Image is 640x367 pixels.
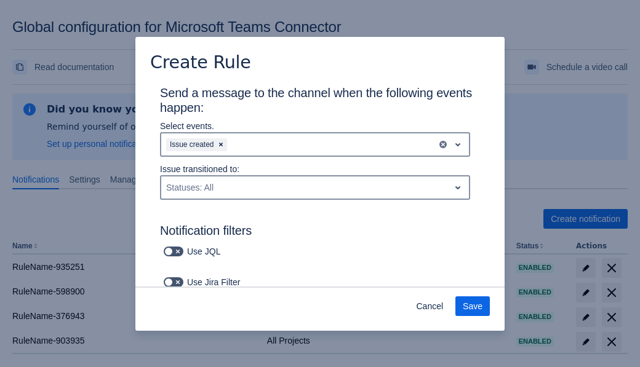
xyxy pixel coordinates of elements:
[160,120,470,132] p: Select events.
[150,52,251,76] h3: Create Rule
[160,223,480,243] h3: Notification filters
[160,85,480,120] h3: Send a message to the channel when the following events happen:
[463,296,482,316] span: Save
[160,274,257,291] div: Use Jira Filter
[438,140,448,149] span: clear
[450,180,465,195] span: open
[416,296,443,316] span: Cancel
[160,243,242,260] div: Use JQL
[216,140,226,149] span: Clear
[409,296,450,316] button: Cancel
[455,296,490,316] button: Save
[160,163,470,175] p: Issue transitioned to:
[135,84,505,288] div: Scrollable content
[166,181,214,194] div: Statuses: All
[450,137,465,152] span: open
[166,138,215,151] div: Issue created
